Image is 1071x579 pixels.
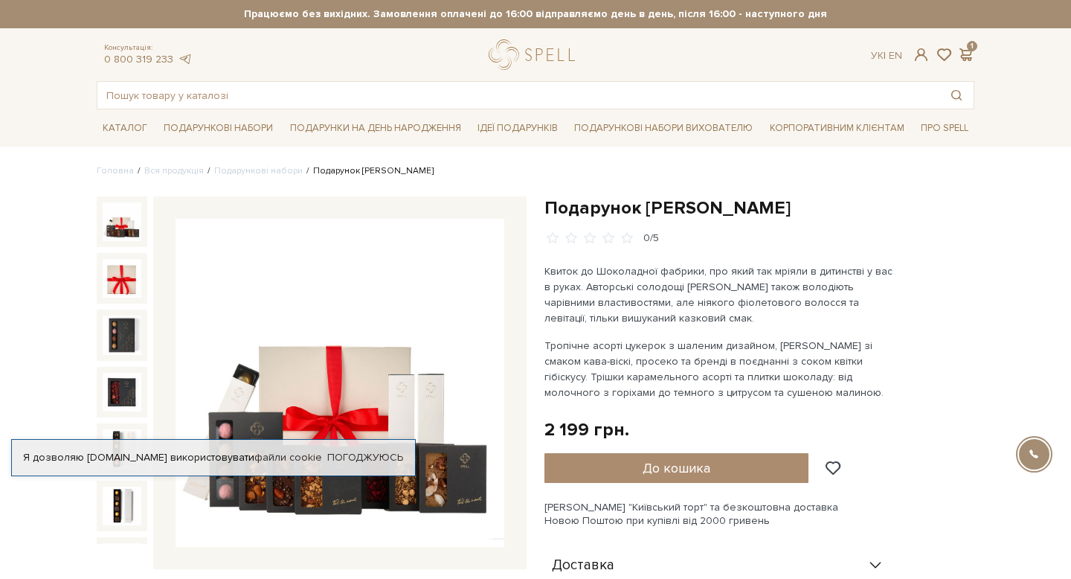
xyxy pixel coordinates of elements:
input: Пошук товару у каталозі [97,82,939,109]
li: Подарунок [PERSON_NAME] [303,164,434,178]
a: logo [489,39,582,70]
img: Подарунок Віллі Вонки [103,259,141,298]
span: | [884,49,886,62]
h1: Подарунок [PERSON_NAME] [544,196,974,220]
p: Тропічне асорті цукерок з шаленим дизайном, [PERSON_NAME] зі смаком кава-віскі, просеко та бренді... [544,338,893,400]
a: 0 800 319 233 [104,53,173,65]
img: Подарунок Віллі Вонки [103,487,141,525]
button: До кошика [544,453,808,483]
span: Консультація: [104,43,192,53]
img: Подарунок Віллі Вонки [103,429,141,468]
div: 0/5 [643,231,659,246]
a: Ідеї подарунків [472,117,564,140]
p: Квиток до Шоколадної фабрики, про який так мріяли в дитинстві у вас в руках. Авторські солодощі [... [544,263,893,326]
a: Подарункові набори [158,117,279,140]
a: Подарункові набори вихователю [568,115,759,141]
a: Погоджуюсь [327,451,403,464]
img: Подарунок Віллі Вонки [176,219,504,548]
button: Пошук товару у каталозі [939,82,974,109]
a: En [889,49,902,62]
a: telegram [177,53,192,65]
a: файли cookie [254,451,322,464]
img: Подарунок Віллі Вонки [103,373,141,412]
a: Головна [97,165,134,176]
img: Подарунок Віллі Вонки [103,202,141,241]
span: Доставка [552,559,614,572]
a: Каталог [97,117,153,140]
div: Я дозволяю [DOMAIN_NAME] використовувати [12,451,415,464]
a: Вся продукція [144,165,204,176]
a: Подарункові набори [214,165,303,176]
img: Подарунок Віллі Вонки [103,316,141,354]
div: [PERSON_NAME] "Київський торт" та безкоштовна доставка Новою Поштою при купівлі від 2000 гривень [544,501,974,528]
a: Корпоративним клієнтам [764,115,910,141]
strong: Працюємо без вихідних. Замовлення оплачені до 16:00 відправляємо день в день, після 16:00 - насту... [97,7,974,21]
div: Ук [871,49,902,63]
div: 2 199 грн. [544,418,629,441]
span: До кошика [643,460,710,476]
a: Про Spell [915,117,974,140]
a: Подарунки на День народження [284,117,467,140]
